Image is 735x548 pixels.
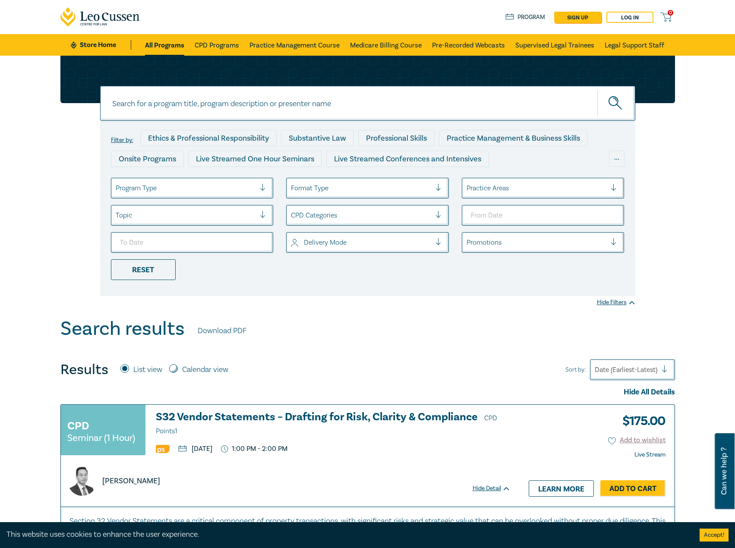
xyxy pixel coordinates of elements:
[281,130,354,146] div: Substantive Law
[432,34,505,56] a: Pre-Recorded Webcasts
[60,361,108,378] h4: Results
[467,183,468,193] input: select
[111,232,274,253] input: To Date
[609,151,625,167] div: ...
[68,467,97,496] img: https://s3.ap-southeast-2.amazonaws.com/leo-cussen-store-production-content/Contacts/Bao%20Ngo/Ba...
[291,238,293,247] input: select
[700,529,729,542] button: Accept cookies
[182,364,228,375] label: Calendar view
[473,484,520,493] div: Hide Detail
[565,365,586,375] span: Sort by:
[606,12,653,23] a: Log in
[102,476,160,487] p: [PERSON_NAME]
[198,325,246,337] a: Download PDF
[720,438,728,504] span: Can we help ?
[439,130,588,146] div: Practice Management & Business Skills
[350,34,422,56] a: Medicare Billing Course
[358,130,435,146] div: Professional Skills
[616,411,666,431] h3: $ 175.00
[505,13,546,22] a: Program
[668,10,673,16] span: 0
[188,151,322,167] div: Live Streamed One Hour Seminars
[145,34,184,56] a: All Programs
[156,445,170,453] img: Professional Skills
[69,516,666,538] p: Section 32 Vendor Statements are a critical component of property transactions, with significant ...
[634,451,666,459] strong: Live Stream
[605,34,664,56] a: Legal Support Staff
[60,318,185,340] h1: Search results
[595,365,596,375] input: Sort by
[116,183,117,193] input: select
[6,529,687,540] div: This website uses cookies to enhance the user experience.
[291,183,293,193] input: select
[356,171,450,188] div: 10 CPD Point Packages
[608,435,666,445] button: Add to wishlist
[529,480,594,497] a: Learn more
[111,151,184,167] div: Onsite Programs
[71,40,131,50] a: Store Home
[597,298,635,307] div: Hide Filters
[60,387,675,398] div: Hide All Details
[116,211,117,220] input: select
[111,171,248,188] div: Live Streamed Practical Workshops
[600,480,666,497] a: Add to Cart
[515,34,594,56] a: Supervised Legal Trainees
[156,411,511,437] h3: S32 Vendor Statements – Drafting for Risk, Clarity & Compliance
[67,434,135,442] small: Seminar (1 Hour)
[554,12,601,23] a: sign up
[111,137,133,144] label: Filter by:
[252,171,351,188] div: Pre-Recorded Webcasts
[178,445,212,452] p: [DATE]
[467,238,468,247] input: select
[291,211,293,220] input: select
[462,205,625,226] input: From Date
[100,86,635,121] input: Search for a program title, program description or presenter name
[156,411,511,437] a: S32 Vendor Statements – Drafting for Risk, Clarity & Compliance CPD Points1
[133,364,162,375] label: List view
[111,259,176,280] div: Reset
[140,130,277,146] div: Ethics & Professional Responsibility
[67,418,89,434] h3: CPD
[326,151,489,167] div: Live Streamed Conferences and Intensives
[249,34,340,56] a: Practice Management Course
[454,171,534,188] div: National Programs
[221,445,288,453] p: 1:00 PM - 2:00 PM
[195,34,239,56] a: CPD Programs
